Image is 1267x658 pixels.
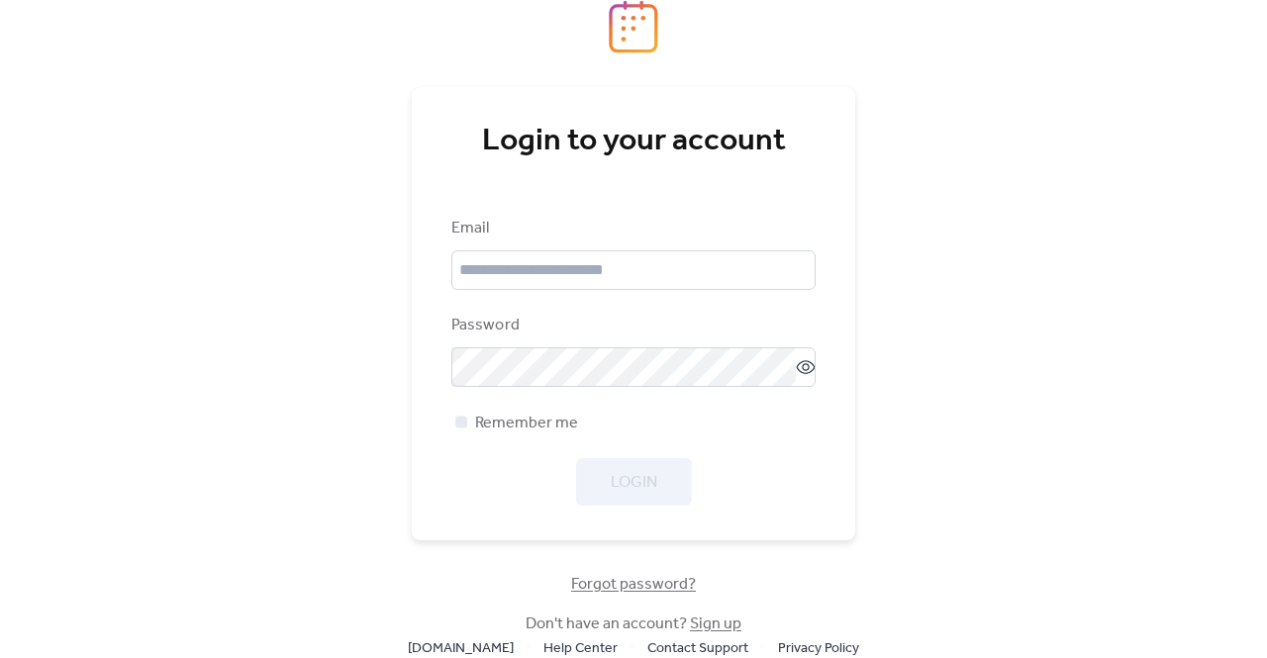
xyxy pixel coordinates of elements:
span: Forgot password? [571,573,696,597]
div: Login to your account [451,122,816,161]
span: Remember me [475,412,578,435]
a: Forgot password? [571,579,696,590]
a: Sign up [690,609,741,639]
div: Email [451,217,812,240]
span: Don't have an account? [526,612,741,636]
div: Password [451,314,812,337]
